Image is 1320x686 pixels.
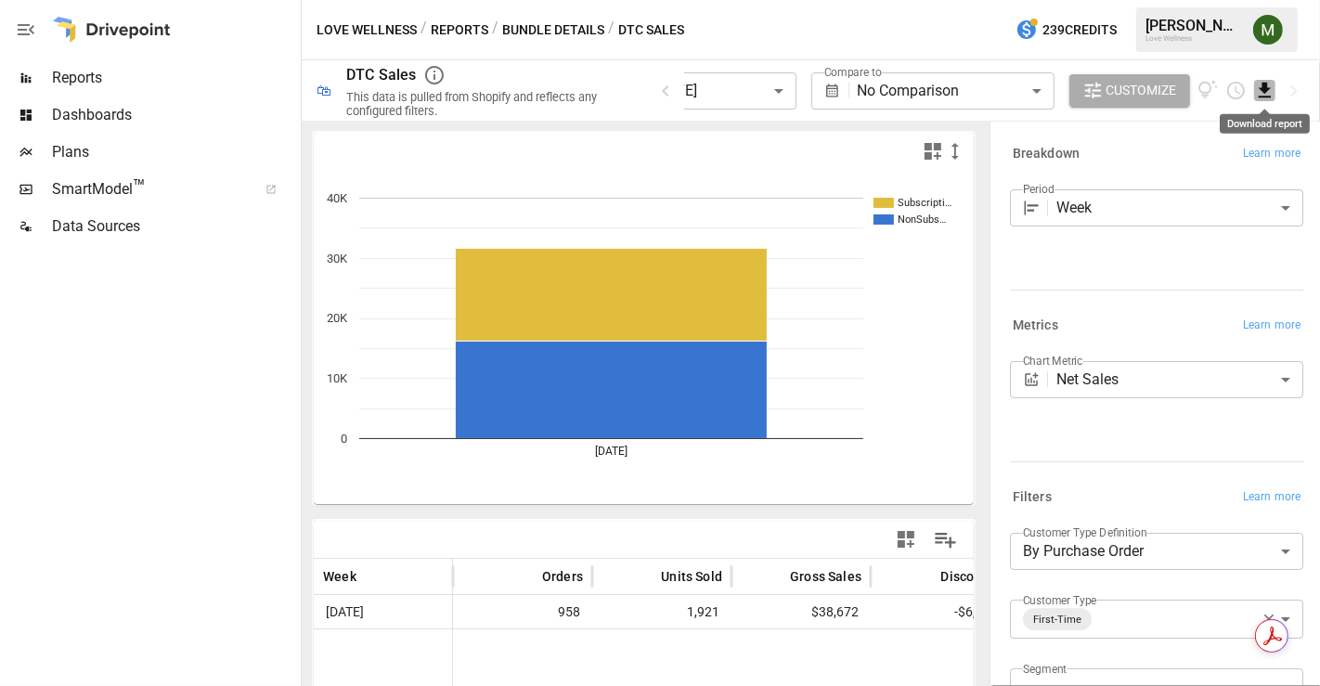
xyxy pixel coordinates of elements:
text: Subscripti… [898,197,951,209]
label: Customer Type Definition [1023,524,1147,540]
span: $38,672 [741,596,861,628]
div: Download report [1220,114,1310,134]
span: ™ [133,175,146,199]
button: Sort [358,563,384,589]
span: 958 [462,596,583,628]
div: / [421,19,427,42]
span: -$6,553 [880,596,1001,628]
span: [DATE] [323,596,367,628]
text: 30K [327,252,348,265]
div: Net Sales [1056,361,1303,398]
span: Discounts [940,567,1001,586]
button: Love Wellness [317,19,417,42]
label: Customer Type [1023,592,1097,608]
span: Learn more [1243,488,1301,507]
label: Chart Metric [1023,353,1083,369]
span: 1,921 [602,596,722,628]
button: Download report [1254,80,1275,101]
div: DTC Sales [346,66,416,84]
button: Sort [912,563,938,589]
img: Meredith Lacasse [1253,15,1283,45]
div: / [608,19,615,42]
button: Meredith Lacasse [1242,4,1294,56]
button: Reports [431,19,488,42]
span: Orders [542,567,583,586]
text: 20K [327,312,348,326]
text: 40K [327,191,348,205]
button: Sort [514,563,540,589]
span: Plans [52,141,297,163]
span: Gross Sales [790,567,861,586]
span: SmartModel [52,178,245,201]
text: [DATE] [595,445,628,458]
text: NonSubs… [898,214,946,226]
button: Bundle Details [502,19,604,42]
span: First-Time [1026,609,1089,630]
div: 🛍 [317,82,331,99]
button: Sort [633,563,659,589]
button: Manage Columns [925,519,966,561]
div: Week [1056,189,1303,227]
div: No Comparison [857,72,1054,110]
div: Love Wellness [1145,34,1242,43]
div: By Purchase Order [1010,533,1303,570]
span: Customize [1106,79,1177,102]
text: 10K [327,371,348,385]
span: Learn more [1243,145,1301,163]
button: View documentation [1197,74,1219,108]
button: 239Credits [1008,13,1124,47]
button: Customize [1069,74,1190,108]
svg: A chart. [314,170,960,504]
div: [DATE] - [DATE] [599,72,796,110]
button: Schedule report [1225,80,1247,101]
span: Reports [52,67,297,89]
label: Period [1023,181,1055,197]
label: Segment [1023,661,1067,677]
button: Sort [762,563,788,589]
span: Learn more [1243,317,1301,335]
span: Data Sources [52,215,297,238]
span: Dashboards [52,104,297,126]
h6: Breakdown [1013,144,1080,164]
span: Week [323,567,356,586]
span: Units Sold [661,567,722,586]
h6: Filters [1013,487,1052,508]
text: 0 [341,432,347,446]
div: [PERSON_NAME] [1145,17,1242,34]
span: 239 Credits [1042,19,1117,42]
div: / [492,19,498,42]
div: This data is pulled from Shopify and reflects any configured filters. [346,90,632,118]
h6: Metrics [1013,316,1058,336]
label: Compare to [824,64,882,80]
